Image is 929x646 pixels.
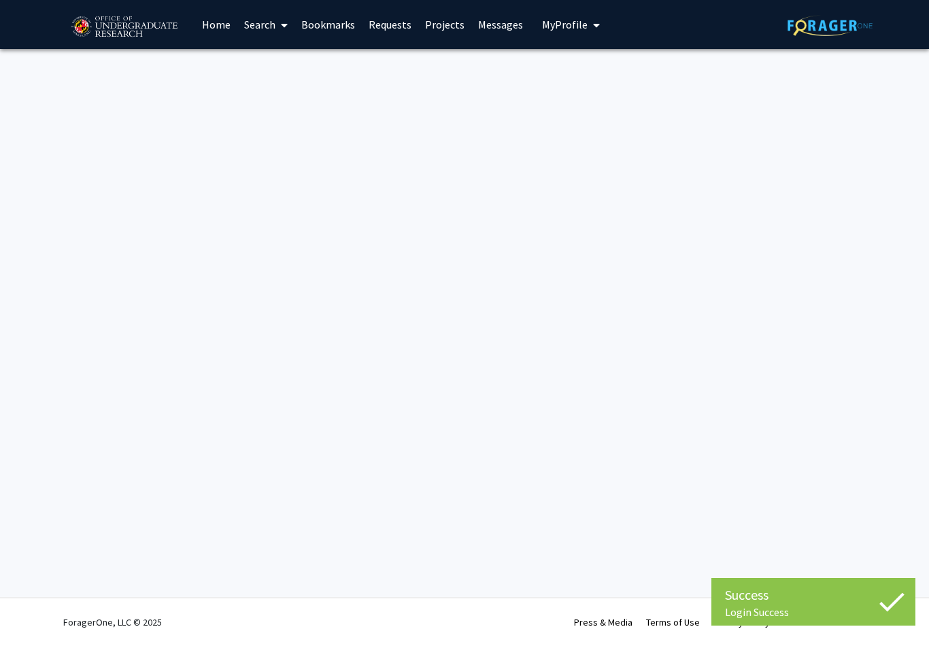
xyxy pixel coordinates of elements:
[725,605,902,619] div: Login Success
[471,1,530,48] a: Messages
[574,616,632,628] a: Press & Media
[294,1,362,48] a: Bookmarks
[195,1,237,48] a: Home
[646,616,700,628] a: Terms of Use
[63,598,162,646] div: ForagerOne, LLC © 2025
[237,1,294,48] a: Search
[418,1,471,48] a: Projects
[725,585,902,605] div: Success
[788,15,873,36] img: ForagerOne Logo
[542,18,588,31] span: My Profile
[362,1,418,48] a: Requests
[67,10,182,44] img: University of Maryland Logo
